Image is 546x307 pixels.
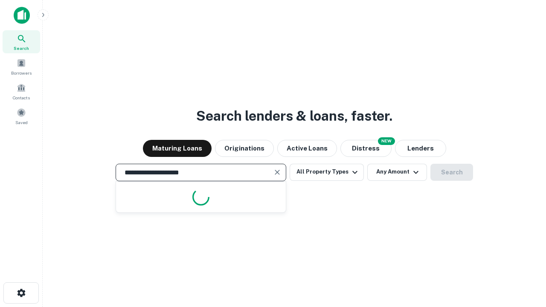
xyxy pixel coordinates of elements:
button: Search distressed loans with lien and other non-mortgage details. [340,140,392,157]
button: Maturing Loans [143,140,212,157]
span: Borrowers [11,70,32,76]
img: capitalize-icon.png [14,7,30,24]
a: Search [3,30,40,53]
span: Contacts [13,94,30,101]
a: Borrowers [3,55,40,78]
button: Clear [271,166,283,178]
button: All Property Types [290,164,364,181]
button: Lenders [395,140,446,157]
iframe: Chat Widget [503,239,546,280]
button: Any Amount [367,164,427,181]
h3: Search lenders & loans, faster. [196,106,392,126]
button: Active Loans [277,140,337,157]
a: Saved [3,104,40,127]
span: Saved [15,119,28,126]
button: Originations [215,140,274,157]
span: Search [14,45,29,52]
div: NEW [378,137,395,145]
a: Contacts [3,80,40,103]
